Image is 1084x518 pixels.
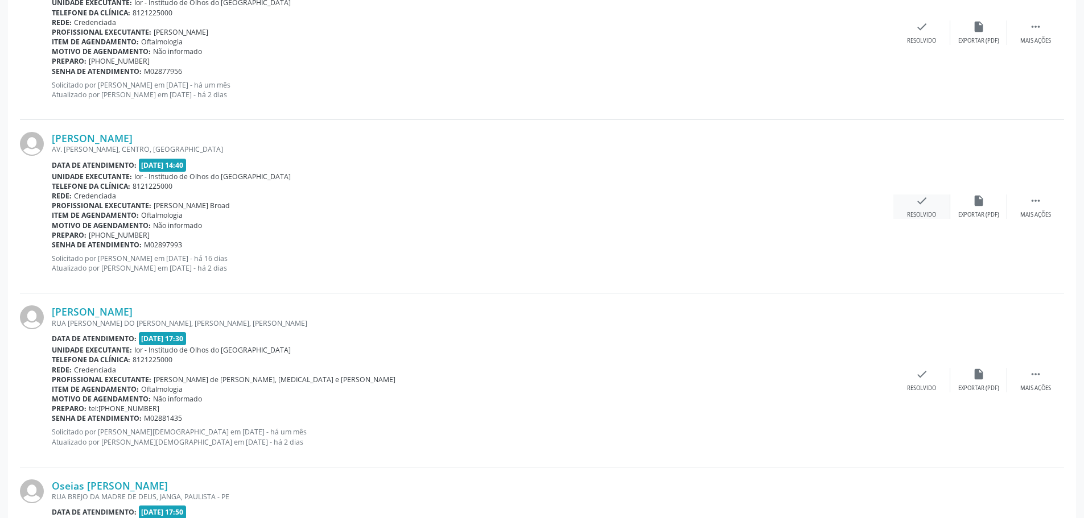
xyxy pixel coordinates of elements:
[52,144,893,154] div: AV. [PERSON_NAME], CENTRO, [GEOGRAPHIC_DATA]
[972,20,985,33] i: insert_drive_file
[20,479,44,503] img: img
[916,194,928,207] i: check
[154,27,208,37] span: [PERSON_NAME]
[52,47,151,56] b: Motivo de agendamento:
[52,254,893,273] p: Solicitado por [PERSON_NAME] em [DATE] - há 16 dias Atualizado por [PERSON_NAME] em [DATE] - há 2...
[52,345,132,355] b: Unidade executante:
[144,413,182,423] span: M02881435
[1020,384,1051,392] div: Mais ações
[52,8,130,18] b: Telefone da clínica:
[89,56,150,66] span: [PHONE_NUMBER]
[52,56,86,66] b: Preparo:
[52,160,137,170] b: Data de atendimento:
[154,375,395,384] span: [PERSON_NAME] de [PERSON_NAME], [MEDICAL_DATA] e [PERSON_NAME]
[20,132,44,156] img: img
[144,240,182,250] span: M02897993
[52,492,893,502] div: RUA BREJO DA MADRE DE DEUS, JANGA, PAULISTA - PE
[52,507,137,517] b: Data de atendimento:
[52,221,151,230] b: Motivo de agendamento:
[153,221,202,230] span: Não informado
[52,240,142,250] b: Senha de atendimento:
[141,384,183,394] span: Oftalmologia
[133,181,172,191] span: 8121225000
[907,37,936,45] div: Resolvido
[52,18,72,27] b: Rede:
[89,404,159,413] span: tel:[PHONE_NUMBER]
[52,334,137,343] b: Data de atendimento:
[154,201,230,210] span: [PERSON_NAME] Broad
[52,355,130,364] b: Telefone da clínica:
[52,80,893,100] p: Solicitado por [PERSON_NAME] em [DATE] - há um mês Atualizado por [PERSON_NAME] em [DATE] - há 2 ...
[74,191,116,201] span: Credenciada
[89,230,150,240] span: [PHONE_NUMBER]
[52,67,142,76] b: Senha de atendimento:
[52,27,151,37] b: Profissional executante:
[52,37,139,47] b: Item de agendamento:
[52,132,133,144] a: [PERSON_NAME]
[144,67,182,76] span: M02877956
[20,305,44,329] img: img
[134,345,291,355] span: Ior - Institudo de Olhos do [GEOGRAPHIC_DATA]
[52,365,72,375] b: Rede:
[958,384,999,392] div: Exportar (PDF)
[52,427,893,446] p: Solicitado por [PERSON_NAME][DEMOGRAPHIC_DATA] em [DATE] - há um mês Atualizado por [PERSON_NAME]...
[74,365,116,375] span: Credenciada
[52,210,139,220] b: Item de agendamento:
[133,355,172,364] span: 8121225000
[958,37,999,45] div: Exportar (PDF)
[1029,20,1042,33] i: 
[52,318,893,328] div: RUA [PERSON_NAME] DO [PERSON_NAME], [PERSON_NAME], [PERSON_NAME]
[52,191,72,201] b: Rede:
[907,211,936,219] div: Resolvido
[1029,194,1042,207] i: 
[139,332,187,345] span: [DATE] 17:30
[139,159,187,172] span: [DATE] 14:40
[907,384,936,392] div: Resolvido
[52,172,132,181] b: Unidade executante:
[133,8,172,18] span: 8121225000
[916,368,928,380] i: check
[52,230,86,240] b: Preparo:
[1020,211,1051,219] div: Mais ações
[916,20,928,33] i: check
[972,368,985,380] i: insert_drive_file
[52,479,168,492] a: Oseias [PERSON_NAME]
[153,394,202,404] span: Não informado
[74,18,116,27] span: Credenciada
[52,394,151,404] b: Motivo de agendamento:
[52,375,151,384] b: Profissional executante:
[52,181,130,191] b: Telefone da clínica:
[972,194,985,207] i: insert_drive_file
[52,384,139,394] b: Item de agendamento:
[52,404,86,413] b: Preparo:
[141,37,183,47] span: Oftalmologia
[52,201,151,210] b: Profissional executante:
[52,305,133,318] a: [PERSON_NAME]
[1020,37,1051,45] div: Mais ações
[958,211,999,219] div: Exportar (PDF)
[141,210,183,220] span: Oftalmologia
[134,172,291,181] span: Ior - Institudo de Olhos do [GEOGRAPHIC_DATA]
[153,47,202,56] span: Não informado
[52,413,142,423] b: Senha de atendimento:
[1029,368,1042,380] i: 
